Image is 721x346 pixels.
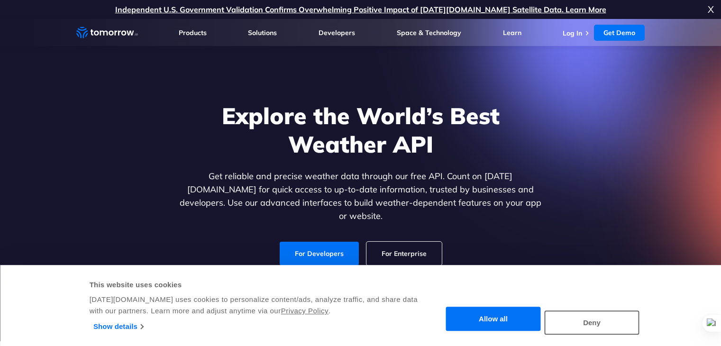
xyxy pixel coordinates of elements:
a: For Enterprise [366,242,442,265]
button: Deny [545,310,639,335]
a: Independent U.S. Government Validation Confirms Overwhelming Positive Impact of [DATE][DOMAIN_NAM... [115,5,606,14]
a: Solutions [248,28,277,37]
div: This website uses cookies [90,279,419,291]
a: Log In [563,29,582,37]
a: Privacy Policy [281,307,329,315]
a: Get Demo [594,25,645,41]
a: Developers [319,28,355,37]
a: Home link [76,26,138,40]
div: [DATE][DOMAIN_NAME] uses cookies to personalize content/ads, analyze traffic, and share data with... [90,294,419,317]
a: Learn [503,28,521,37]
h1: Explore the World’s Best Weather API [178,101,544,158]
button: Allow all [446,307,541,331]
a: For Developers [280,242,359,265]
a: Space & Technology [397,28,461,37]
p: Get reliable and precise weather data through our free API. Count on [DATE][DOMAIN_NAME] for quic... [178,170,544,223]
a: Products [179,28,207,37]
a: Show details [93,319,143,334]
